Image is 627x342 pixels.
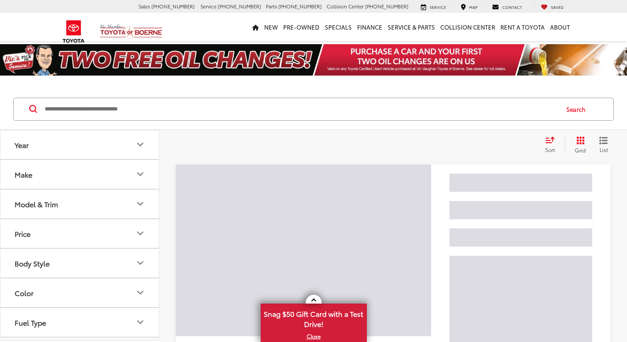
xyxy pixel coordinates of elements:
[322,13,354,41] a: Specials
[414,4,453,11] a: Service
[575,146,586,154] span: Grid
[0,160,160,189] button: MakeMake
[0,278,160,307] button: ColorColor
[262,304,366,331] span: Snag $50 Gift Card with a Test Drive!
[135,139,146,150] div: Year
[558,98,598,120] button: Search
[502,4,522,10] span: Contact
[15,141,29,149] div: Year
[327,3,364,10] span: Collision Center
[15,200,58,208] div: Model & Trim
[0,249,160,277] button: Body StyleBody Style
[44,99,558,120] input: Search by Make, Model, or Keyword
[469,4,477,10] span: Map
[262,13,281,41] a: New
[135,317,146,327] div: Fuel Type
[15,289,34,297] div: Color
[218,3,261,10] span: [PHONE_NUMBER]
[599,146,608,153] span: List
[266,3,277,10] span: Parts
[278,3,322,10] span: [PHONE_NUMBER]
[0,190,160,218] button: Model & TrimModel & Trim
[57,17,90,46] img: Toyota
[15,318,46,327] div: Fuel Type
[565,136,592,154] button: Grid View
[281,13,322,41] a: Pre-Owned
[498,13,547,41] a: Rent a Toyota
[354,13,385,41] a: Finance
[135,169,146,179] div: Make
[100,24,163,39] img: Vic Vaughan Toyota of Boerne
[545,146,555,153] span: Sort
[135,228,146,239] div: Price
[365,3,408,10] span: [PHONE_NUMBER]
[0,130,160,159] button: YearYear
[454,4,484,11] a: Map
[200,3,216,10] span: Service
[15,229,31,238] div: Price
[15,259,50,267] div: Body Style
[547,13,573,41] a: About
[138,3,150,10] span: Sales
[541,136,565,154] button: Select sort value
[385,13,438,41] a: Service & Parts: Opens in a new tab
[485,4,529,11] a: Contact
[438,13,498,41] a: Collision Center
[551,4,564,10] span: Saved
[0,308,160,337] button: Fuel TypeFuel Type
[592,136,615,154] button: List View
[135,198,146,209] div: Model & Trim
[250,13,262,41] a: Home
[135,287,146,298] div: Color
[534,4,570,11] a: My Saved Vehicles
[430,4,446,10] span: Service
[15,170,32,179] div: Make
[151,3,195,10] span: [PHONE_NUMBER]
[0,219,160,248] button: PricePrice
[135,258,146,268] div: Body Style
